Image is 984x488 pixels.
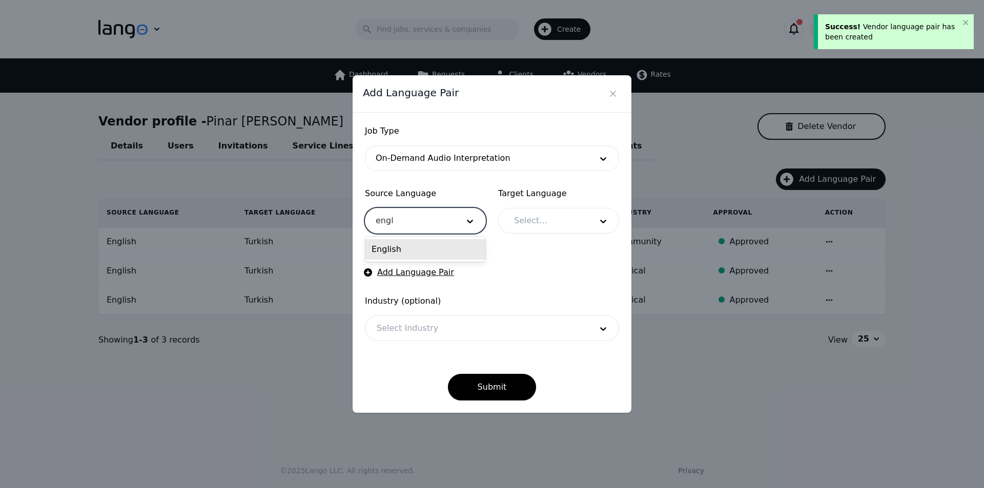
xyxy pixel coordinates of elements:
[498,187,619,200] span: Target Language
[365,266,454,279] button: Add Language Pair
[365,239,485,260] div: English
[365,187,486,200] span: Source Language
[962,18,970,27] button: close
[363,86,459,100] span: Add Language Pair
[448,374,537,400] button: Submit
[365,295,619,307] span: Industry (optional)
[605,86,621,102] button: Close
[825,23,860,31] span: Success!
[365,125,619,137] span: Job Type
[825,22,959,42] div: Vendor language pair has been created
